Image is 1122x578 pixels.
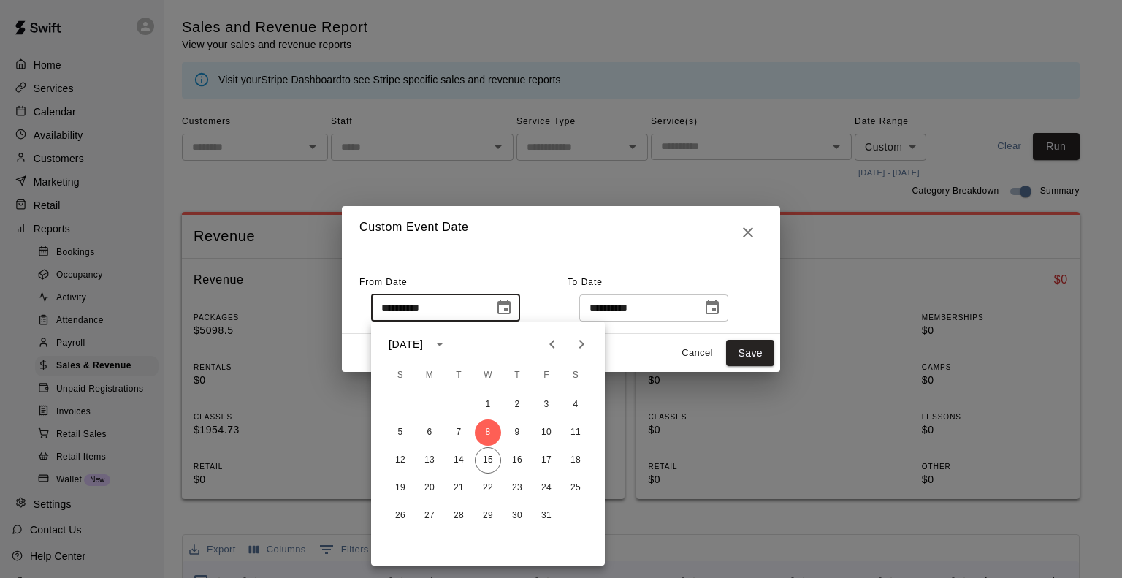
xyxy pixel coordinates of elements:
span: Friday [533,361,560,390]
button: 25 [562,475,589,501]
button: Save [726,340,774,367]
button: Next month [567,330,596,359]
button: 28 [446,503,472,529]
button: 14 [446,447,472,474]
button: 10 [533,419,560,446]
button: 21 [446,475,472,501]
button: 5 [387,419,413,446]
button: 31 [533,503,560,529]
button: 15 [475,447,501,474]
button: 22 [475,475,501,501]
button: 3 [533,392,560,418]
button: 20 [416,475,443,501]
span: Monday [416,361,443,390]
button: 19 [387,475,413,501]
div: [DATE] [389,337,423,352]
button: 30 [504,503,530,529]
button: 17 [533,447,560,474]
button: 27 [416,503,443,529]
button: 29 [475,503,501,529]
button: 2 [504,392,530,418]
span: To Date [568,277,603,287]
span: Sunday [387,361,413,390]
button: Previous month [538,330,567,359]
span: Thursday [504,361,530,390]
span: Saturday [562,361,589,390]
span: From Date [359,277,408,287]
button: 1 [475,392,501,418]
button: Choose date, selected date is Oct 15, 2025 [698,293,727,322]
span: Wednesday [475,361,501,390]
button: 24 [533,475,560,501]
button: 18 [562,447,589,474]
button: 9 [504,419,530,446]
button: 16 [504,447,530,474]
button: calendar view is open, switch to year view [427,332,452,357]
button: Close [733,218,763,247]
button: 13 [416,447,443,474]
button: 4 [562,392,589,418]
button: 12 [387,447,413,474]
button: 6 [416,419,443,446]
h2: Custom Event Date [342,206,780,259]
button: 8 [475,419,501,446]
button: Cancel [673,342,720,365]
button: 26 [387,503,413,529]
button: Choose date, selected date is Oct 8, 2025 [489,293,519,322]
button: 7 [446,419,472,446]
button: 23 [504,475,530,501]
button: 11 [562,419,589,446]
span: Tuesday [446,361,472,390]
